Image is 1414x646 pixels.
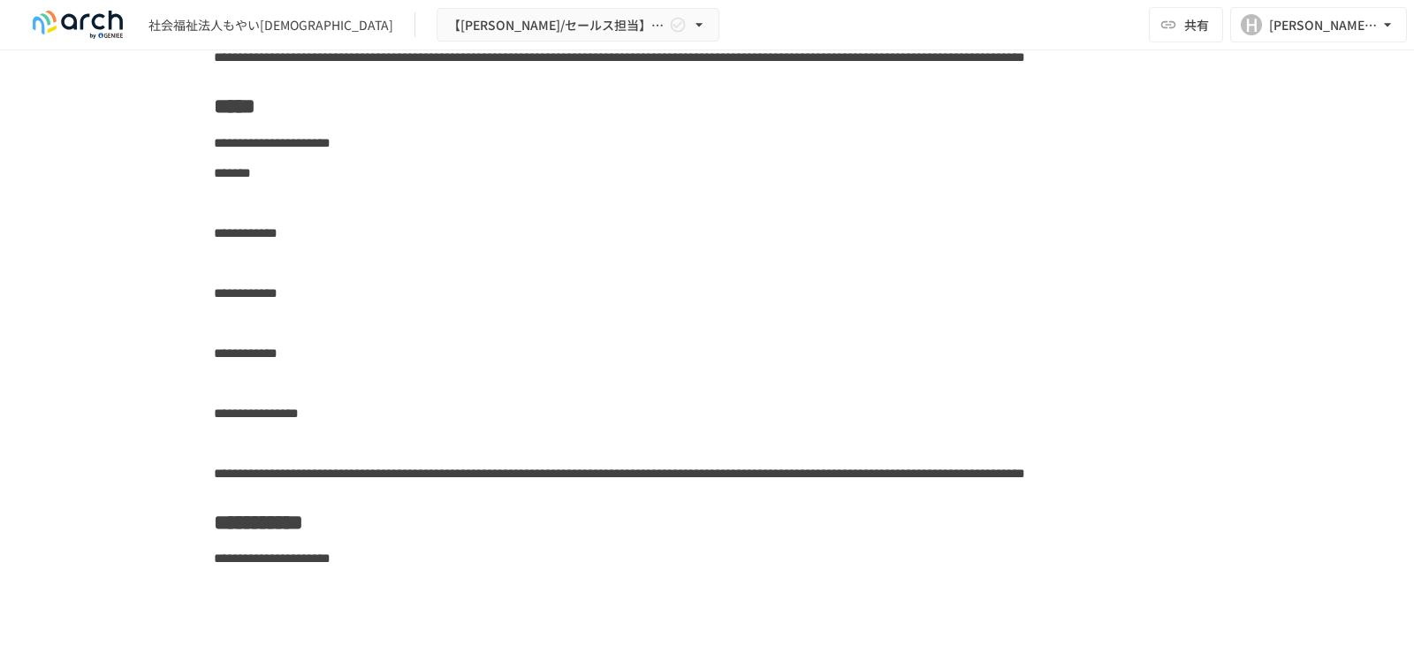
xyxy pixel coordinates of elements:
[1184,15,1209,34] span: 共有
[1230,7,1407,42] button: H[PERSON_NAME][EMAIL_ADDRESS][DOMAIN_NAME]
[448,14,665,36] span: 【[PERSON_NAME]/セールス担当】社会福祉法人もやい[DEMOGRAPHIC_DATA]_初期設定サポート
[21,11,134,39] img: logo-default@2x-9cf2c760.svg
[1269,14,1379,36] div: [PERSON_NAME][EMAIL_ADDRESS][DOMAIN_NAME]
[1149,7,1223,42] button: 共有
[437,8,719,42] button: 【[PERSON_NAME]/セールス担当】社会福祉法人もやい[DEMOGRAPHIC_DATA]_初期設定サポート
[148,16,393,34] div: 社会福祉法人もやい[DEMOGRAPHIC_DATA]
[1241,14,1262,35] div: H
